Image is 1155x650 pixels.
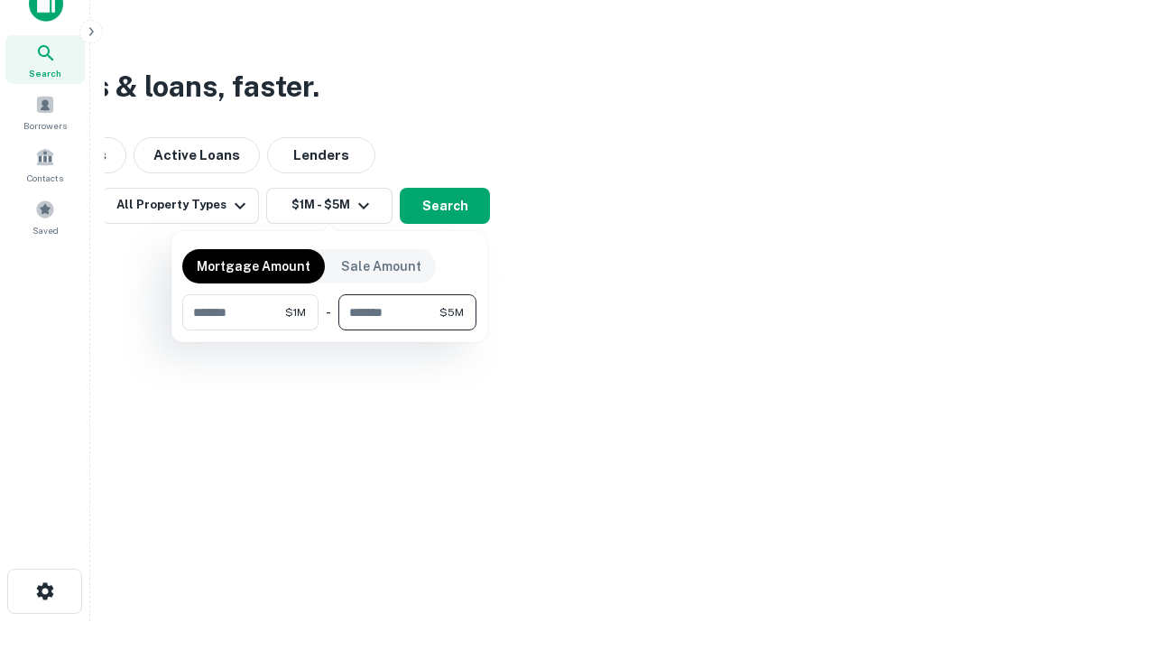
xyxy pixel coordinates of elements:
[326,294,331,330] div: -
[439,304,464,320] span: $5M
[285,304,306,320] span: $1M
[197,256,310,276] p: Mortgage Amount
[1065,506,1155,592] iframe: Chat Widget
[341,256,421,276] p: Sale Amount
